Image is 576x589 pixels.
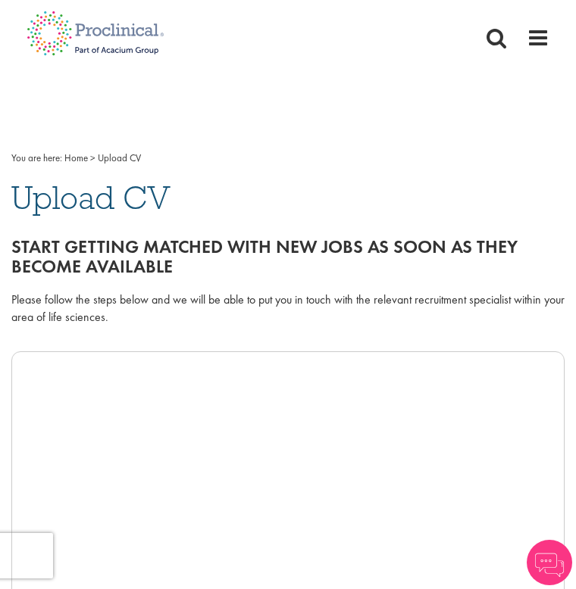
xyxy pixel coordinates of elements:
span: Upload CV [98,151,141,164]
div: Please follow the steps below and we will be able to put you in touch with the relevant recruitme... [11,291,565,326]
span: > [90,151,95,164]
img: Chatbot [527,540,572,585]
span: You are here: [11,151,62,164]
h2: Start getting matched with new jobs as soon as they become available [11,237,565,277]
span: Upload CV [11,177,171,218]
a: breadcrumb link [64,151,88,164]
